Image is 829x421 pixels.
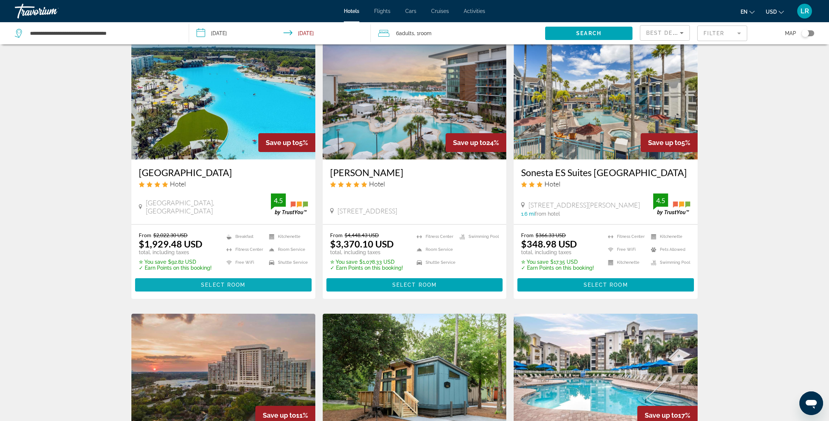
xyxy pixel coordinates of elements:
[139,265,212,271] p: ✓ Earn Points on this booking!
[369,180,385,188] span: Hotel
[189,22,371,44] button: Check-in date: Sep 27, 2025 Check-out date: Sep 30, 2025
[604,245,647,254] li: Free WiFi
[604,258,647,267] li: Kitchenette
[139,167,308,178] a: [GEOGRAPHIC_DATA]
[521,259,548,265] span: ✮ You save
[647,258,690,267] li: Swimming Pool
[584,282,628,288] span: Select Room
[646,30,685,36] span: Best Deals
[223,232,265,241] li: Breakfast
[647,232,690,241] li: Kitchenette
[648,139,681,146] span: Save up to
[265,232,308,241] li: Kitchenette
[374,8,390,14] a: Flights
[646,28,684,37] mat-select: Sort by
[431,8,449,14] a: Cruises
[414,28,432,38] span: , 1
[223,258,265,267] li: Free WiFi
[653,196,668,205] div: 4.5
[405,8,416,14] span: Cars
[446,133,506,152] div: 24%
[153,232,188,238] del: $2,022.30 USD
[795,3,814,19] button: User Menu
[641,133,698,152] div: 5%
[419,30,432,36] span: Room
[392,282,437,288] span: Select Room
[521,180,690,188] div: 3 star Hotel
[135,280,312,288] a: Select Room
[521,238,577,249] ins: $348.98 USD
[338,207,397,215] span: [STREET_ADDRESS]
[514,41,698,159] img: Hotel image
[139,249,212,255] p: total, including taxes
[330,259,358,265] span: ✮ You save
[464,8,485,14] a: Activities
[766,6,784,17] button: Change currency
[521,259,594,265] p: $17.35 USD
[139,232,151,238] span: From
[521,167,690,178] a: Sonesta ES Suites [GEOGRAPHIC_DATA]
[371,22,545,44] button: Travelers: 6 adults, 0 children
[223,245,265,254] li: Fitness Center
[326,278,503,292] button: Select Room
[801,7,809,15] span: LR
[521,211,535,217] span: 1.6 mi
[201,282,245,288] span: Select Room
[536,232,566,238] del: $366.33 USD
[258,133,315,152] div: 5%
[330,232,343,238] span: From
[766,9,777,15] span: USD
[604,232,647,241] li: Fitness Center
[413,245,456,254] li: Room Service
[535,211,560,217] span: from hotel
[396,28,414,38] span: 6
[139,180,308,188] div: 4 star Hotel
[521,265,594,271] p: ✓ Earn Points on this booking!
[528,201,640,209] span: [STREET_ADDRESS][PERSON_NAME]
[647,245,690,254] li: Pets Allowed
[413,232,456,241] li: Fitness Center
[330,167,499,178] a: [PERSON_NAME]
[139,259,166,265] span: ✮ You save
[323,41,507,159] img: Hotel image
[330,259,403,265] p: $1,078.33 USD
[15,1,89,21] a: Travorium
[139,259,212,265] p: $92.82 USD
[131,41,315,159] img: Hotel image
[139,238,202,249] ins: $1,929.48 USD
[653,193,690,215] img: trustyou-badge.svg
[799,391,823,415] iframe: Botón para iniciar la ventana de mensajería
[345,232,379,238] del: $4,448.43 USD
[521,249,594,255] p: total, including taxes
[456,232,499,241] li: Swimming Pool
[263,411,296,419] span: Save up to
[135,278,312,292] button: Select Room
[265,245,308,254] li: Room Service
[326,280,503,288] a: Select Room
[697,25,747,41] button: Filter
[545,27,632,40] button: Search
[265,258,308,267] li: Shuttle Service
[170,180,186,188] span: Hotel
[330,265,403,271] p: ✓ Earn Points on this booking!
[271,193,308,215] img: trustyou-badge.svg
[517,280,694,288] a: Select Room
[146,199,271,215] span: [GEOGRAPHIC_DATA], [GEOGRAPHIC_DATA]
[645,411,678,419] span: Save up to
[517,278,694,292] button: Select Room
[785,28,796,38] span: Map
[796,30,814,37] button: Toggle map
[544,180,560,188] span: Hotel
[271,196,286,205] div: 4.5
[399,30,414,36] span: Adults
[330,249,403,255] p: total, including taxes
[330,180,499,188] div: 5 star Hotel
